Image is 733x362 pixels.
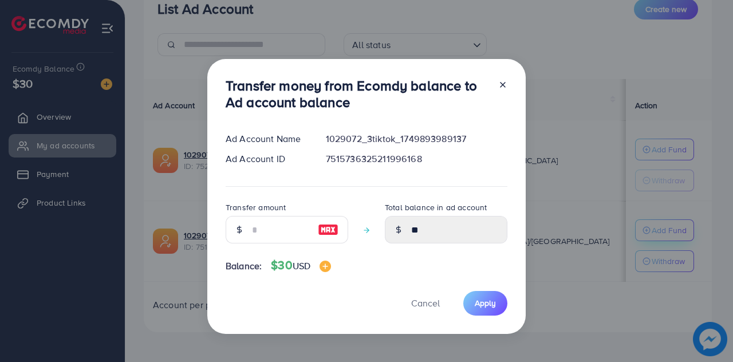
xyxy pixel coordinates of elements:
[318,223,338,237] img: image
[216,132,317,145] div: Ad Account Name
[216,152,317,166] div: Ad Account ID
[411,297,440,309] span: Cancel
[271,258,331,273] h4: $30
[226,259,262,273] span: Balance:
[317,152,517,166] div: 7515736325211996168
[463,291,507,316] button: Apply
[226,77,489,111] h3: Transfer money from Ecomdy balance to Ad account balance
[226,202,286,213] label: Transfer amount
[475,297,496,309] span: Apply
[317,132,517,145] div: 1029072_3tiktok_1749893989137
[397,291,454,316] button: Cancel
[385,202,487,213] label: Total balance in ad account
[293,259,310,272] span: USD
[320,261,331,272] img: image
